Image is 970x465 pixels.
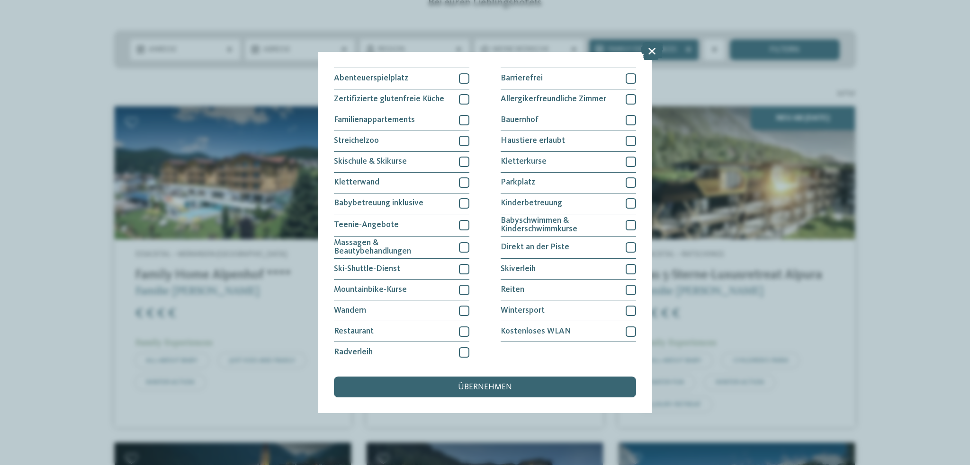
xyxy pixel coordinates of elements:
span: Kletterwand [334,178,379,187]
span: Kletterkurse [501,158,547,166]
span: Babybetreuung inklusive [334,199,423,208]
span: Familienappartements [334,116,415,124]
span: Allergikerfreundliche Zimmer [501,95,606,104]
span: Skischule & Skikurse [334,158,407,166]
span: Radverleih [334,348,373,357]
span: Direkt an der Piste [501,243,569,252]
span: Abenteuerspielplatz [334,74,408,83]
span: Restaurant [334,327,374,336]
span: Zertifizierte glutenfreie Küche [334,95,444,104]
span: Kinderbetreuung [501,199,562,208]
span: Bauernhof [501,116,539,124]
span: Haustiere erlaubt [501,137,565,145]
span: Wandern [334,307,366,315]
span: Barrierefrei [501,74,543,83]
span: Massagen & Beautybehandlungen [334,239,451,255]
span: Mountainbike-Kurse [334,286,407,294]
span: Parkplatz [501,178,535,187]
span: Babyschwimmen & Kinderschwimmkurse [501,217,618,233]
span: Streichelzoo [334,137,379,145]
span: Reiten [501,286,524,294]
span: übernehmen [458,383,512,392]
span: Kostenloses WLAN [501,327,571,336]
span: Ski-Shuttle-Dienst [334,265,400,273]
span: Teenie-Angebote [334,221,399,229]
span: Wintersport [501,307,545,315]
span: Skiverleih [501,265,536,273]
